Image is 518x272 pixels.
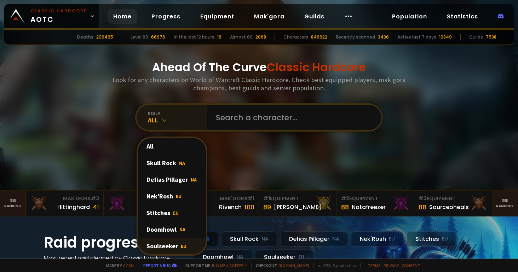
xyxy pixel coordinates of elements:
[146,9,186,24] a: Progress
[261,236,269,243] small: NA
[341,202,349,212] div: 88
[278,263,309,268] a: [DOMAIN_NAME]
[486,34,496,40] div: 7538
[429,203,469,212] div: Sourceoheals
[255,249,313,265] div: Soulseeker
[143,263,171,268] a: Report a bug
[263,195,270,202] span: # 1
[341,195,349,202] span: # 2
[179,226,185,233] span: NA
[138,238,206,254] div: Soulseeker
[195,9,240,24] a: Equipment
[263,202,271,212] div: 89
[442,236,448,243] small: EU
[30,8,87,25] span: AOTC
[185,195,254,202] div: Mak'Gora
[148,116,207,124] div: All
[138,204,206,221] div: Stitches
[221,231,277,247] div: Skull Rock
[148,111,207,116] div: realm
[248,9,290,24] a: Mak'gora
[332,236,339,243] small: NA
[283,34,308,40] div: Characters
[57,203,90,212] div: Hittinghard
[386,9,433,24] a: Population
[138,188,206,204] div: Nek'Rosh
[26,191,104,216] a: Mak'Gora#3Hittinghard41
[108,195,177,202] div: Mak'Gora
[138,138,206,155] div: All
[419,195,427,202] span: # 3
[384,263,399,268] a: Privacy
[255,34,266,40] div: 2068
[336,34,375,40] div: Recently scanned
[217,34,221,40] div: 16
[181,191,259,216] a: Mak'Gora#1Rîvench100
[469,34,483,40] div: Guilds
[30,8,87,14] small: Classic Hardcore
[181,243,186,249] span: EU
[311,34,327,40] div: 846922
[402,263,420,268] a: Consent
[191,176,197,183] span: NA
[313,263,356,268] span: v. d752d5 - production
[378,34,389,40] div: 3436
[108,9,137,24] a: Home
[267,59,366,75] span: Classic Hardcore
[110,76,408,92] h3: Look for any characters on World of Warcraft Classic Hardcore. Check best equipped players, mak'g...
[152,59,366,76] h1: Ahead Of The Curve
[151,34,165,40] div: 66976
[138,221,206,238] div: Doomhowl
[341,195,410,202] div: Equipment
[351,231,404,247] div: Nek'Rosh
[407,231,457,247] div: Stitches
[44,254,185,271] h4: Most recent raid cleaned by Classic Hardcore guilds
[244,202,254,212] div: 100
[4,4,99,28] a: Classic HardcoreAOTC
[104,191,182,216] a: Mak'Gora#2Rivench100
[91,195,99,202] span: # 3
[219,203,242,212] div: Rîvench
[439,34,452,40] div: 10849
[131,34,148,40] div: Level 60
[492,191,518,216] a: Seeranking
[419,195,488,202] div: Equipment
[274,203,321,212] div: [PERSON_NAME]
[123,263,134,268] a: a fan
[299,9,330,24] a: Guilds
[179,160,185,166] span: NA
[263,195,332,202] div: Equipment
[138,155,206,171] div: Skull Rock
[30,195,99,202] div: Mak'Gora
[298,254,304,261] small: EU
[280,231,348,247] div: Defias Pillager
[181,263,247,268] span: Support me,
[352,203,386,212] div: Notafreezer
[93,202,99,212] div: 41
[337,191,415,216] a: #2Equipment88Notafreezer
[368,263,381,268] a: Terms
[194,249,252,265] div: Doomhowl
[230,34,253,40] div: Almost 60
[102,263,134,268] span: Made by
[212,105,373,130] input: Search a character...
[77,34,93,40] div: Deaths
[397,34,436,40] div: Active last 7 days
[259,191,337,216] a: #1Equipment89[PERSON_NAME]
[212,263,247,268] a: Buy me a coffee
[419,202,426,212] div: 88
[173,210,179,216] span: EU
[176,193,182,199] span: EU
[138,171,206,188] div: Defias Pillager
[174,34,214,40] div: In the last 12 hours
[248,195,254,202] span: # 1
[414,191,492,216] a: #3Equipment88Sourceoheals
[236,254,243,261] small: NA
[389,236,395,243] small: EU
[96,34,113,40] div: 206495
[44,231,185,254] h1: Raid progress
[251,263,309,268] span: Checkout
[441,9,484,24] a: Statistics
